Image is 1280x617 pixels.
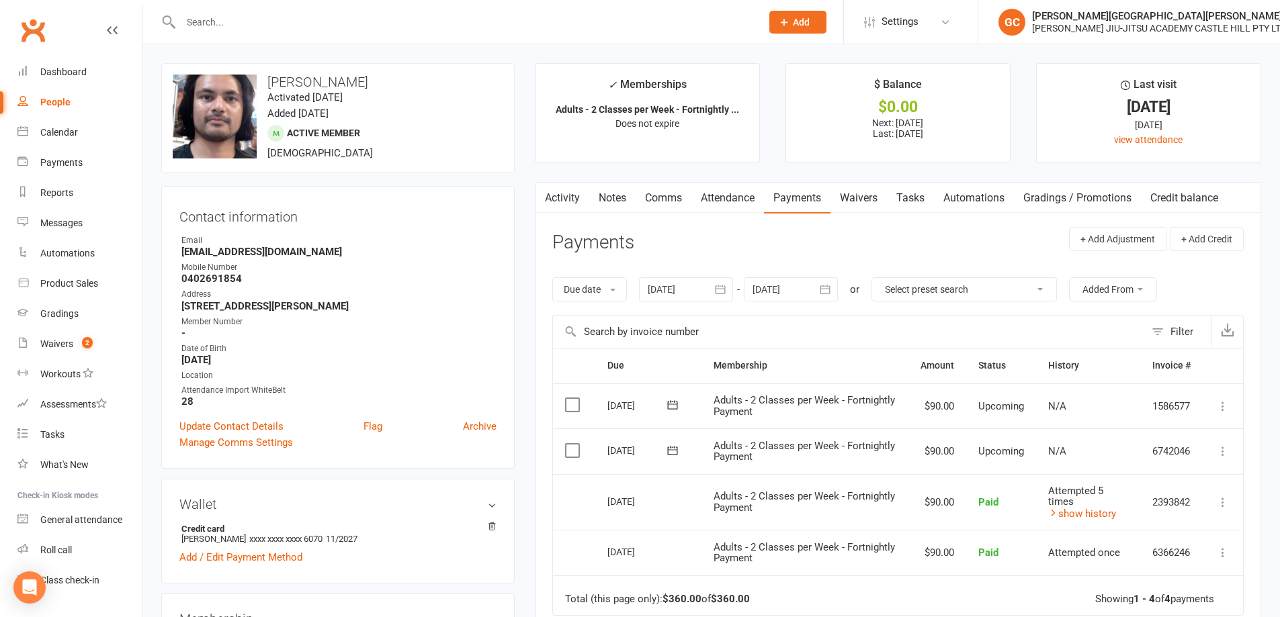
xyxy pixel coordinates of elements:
time: Activated [DATE] [267,91,343,103]
div: [DATE] [1049,117,1248,132]
button: Due date [552,277,627,301]
td: $90.00 [908,474,966,530]
a: Calendar [17,117,142,148]
div: Tasks [40,429,65,440]
div: General attendance [40,514,122,525]
a: Workouts [17,359,142,389]
div: Open Intercom Messenger [13,571,46,604]
td: 2393842 [1140,474,1203,530]
h3: [PERSON_NAME] [173,75,503,89]
h3: Payments [552,232,634,253]
a: Tasks [887,183,934,213]
div: Reports [40,187,73,198]
div: Workouts [40,369,81,379]
div: What's New [40,459,89,470]
a: Manage Comms Settings [179,434,293,450]
div: Gradings [40,308,79,319]
div: Automations [40,248,95,258]
span: 2 [82,337,93,348]
time: Added [DATE] [267,107,329,120]
a: Product Sales [17,269,142,299]
strong: Credit card [181,524,490,534]
div: Messages [40,218,83,228]
li: [PERSON_NAME] [179,522,497,546]
span: Paid [978,496,998,508]
span: N/A [1048,400,1066,412]
a: Attendance [691,183,764,213]
div: Dashboard [40,66,87,77]
a: Archive [463,418,497,434]
th: Membership [701,348,909,383]
span: Attempted once [1048,547,1120,559]
a: Activity [536,183,589,213]
th: Due [595,348,701,383]
strong: [EMAIL_ADDRESS][DOMAIN_NAME] [181,246,497,258]
div: Waivers [40,338,73,349]
a: Notes [589,183,636,213]
div: $0.00 [798,100,998,114]
strong: 4 [1164,593,1170,605]
strong: Adults - 2 Classes per Week - Fortnightly ... [556,104,739,115]
h3: Contact information [179,204,497,224]
input: Search... [177,13,752,32]
strong: - [181,327,497,339]
div: Product Sales [40,278,98,289]
th: History [1036,348,1140,383]
a: Flag [364,418,382,434]
th: Invoice # [1140,348,1203,383]
a: Reports [17,178,142,208]
strong: 28 [181,395,497,408]
span: Add [793,17,810,28]
div: Roll call [40,544,72,555]
span: Adults - 2 Classes per Week - Fortnightly Payment [714,541,895,565]
td: $90.00 [908,530,966,575]
button: Add [769,11,826,34]
div: Total (this page only): of [565,594,750,605]
td: $90.00 [908,428,966,474]
strong: $360.00 [663,593,701,605]
div: Assessments [40,399,107,410]
span: 11/2027 [326,534,357,544]
div: Filter [1170,324,1193,340]
strong: [DATE] [181,354,497,366]
span: [DEMOGRAPHIC_DATA] [267,147,373,159]
strong: [STREET_ADDRESS][PERSON_NAME] [181,300,497,312]
a: Credit balance [1141,183,1228,213]
span: xxxx xxxx xxxx 6070 [249,534,323,544]
td: 6742046 [1140,428,1203,474]
span: Upcoming [978,445,1024,457]
div: Date of Birth [181,342,497,355]
div: [DATE] [607,440,669,461]
div: [DATE] [607,491,669,512]
span: Attempted 5 times [1048,485,1103,508]
a: Comms [636,183,691,213]
span: Upcoming [978,400,1024,412]
div: $ Balance [874,76,922,100]
div: or [850,281,859,297]
th: Status [966,348,1036,383]
a: Clubworx [16,13,50,47]
a: Roll call [17,535,142,565]
div: [DATE] [607,395,669,416]
a: Payments [17,148,142,178]
button: Filter [1145,316,1211,348]
a: Tasks [17,420,142,450]
div: Email [181,234,497,247]
strong: $360.00 [711,593,750,605]
a: Assessments [17,389,142,420]
div: Showing of payments [1095,594,1214,605]
div: Address [181,288,497,301]
div: [DATE] [607,541,669,562]
p: Next: [DATE] Last: [DATE] [798,117,998,139]
th: Amount [908,348,966,383]
a: view attendance [1114,134,1183,145]
div: Class check-in [40,575,99,585]
div: Member Number [181,316,497,328]
td: 1586577 [1140,383,1203,429]
div: Calendar [40,127,78,138]
a: What's New [17,450,142,480]
i: ✓ [608,79,617,91]
div: Last visit [1121,76,1177,100]
span: Adults - 2 Classes per Week - Fortnightly Payment [714,490,895,514]
a: Waivers [830,183,887,213]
